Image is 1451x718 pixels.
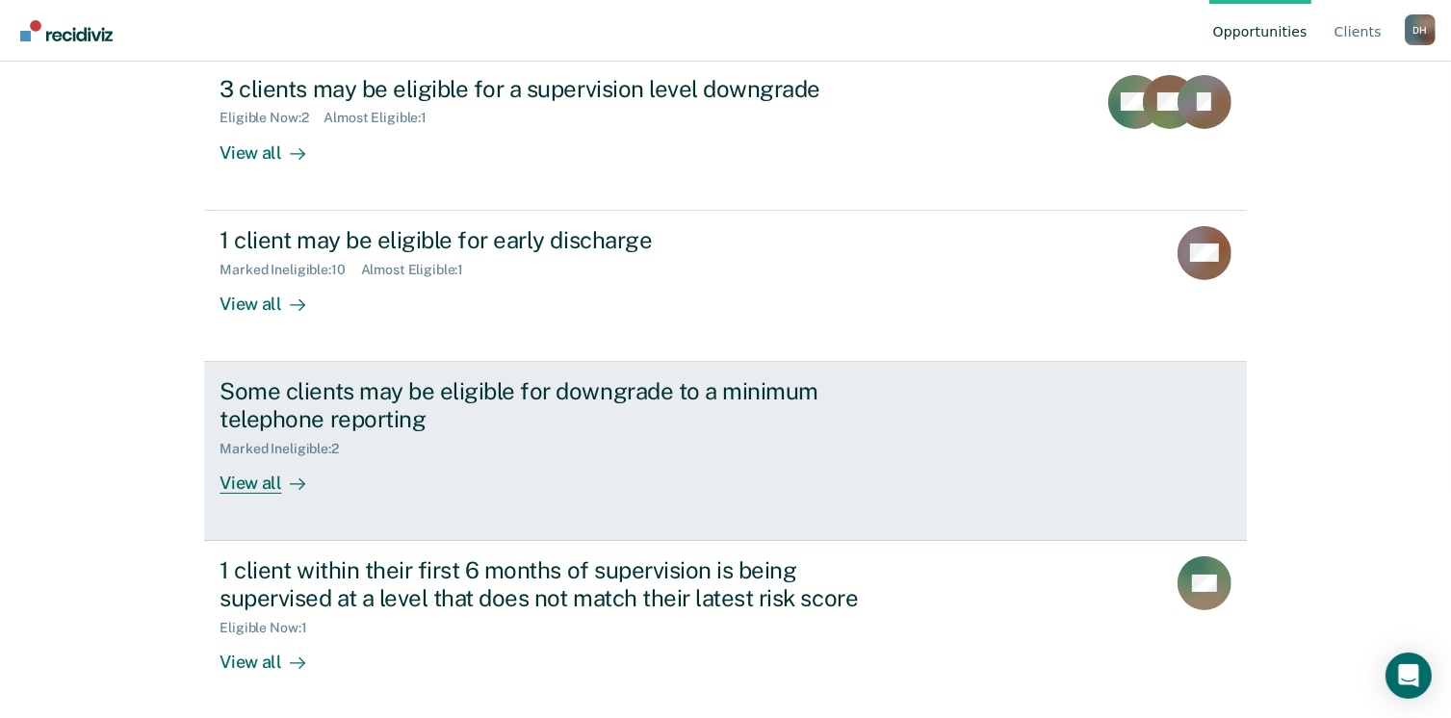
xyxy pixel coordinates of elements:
div: Almost Eligible : 1 [324,110,442,126]
img: Recidiviz [20,20,113,41]
div: Eligible Now : 1 [220,620,322,636]
div: 1 client within their first 6 months of supervision is being supervised at a level that does not ... [220,556,895,612]
div: View all [220,277,327,315]
div: Open Intercom Messenger [1386,653,1432,699]
div: 3 clients may be eligible for a supervision level downgrade [220,75,895,103]
button: Profile dropdown button [1405,14,1436,45]
div: Eligible Now : 2 [220,110,324,126]
a: Some clients may be eligible for downgrade to a minimum telephone reportingMarked Ineligible:2Vie... [204,362,1246,541]
div: Some clients may be eligible for downgrade to a minimum telephone reporting [220,377,895,433]
a: 1 client may be eligible for early dischargeMarked Ineligible:10Almost Eligible:1View all [204,211,1246,362]
div: Marked Ineligible : 10 [220,262,360,278]
div: Marked Ineligible : 2 [220,441,353,457]
div: Almost Eligible : 1 [361,262,479,278]
div: View all [220,456,327,494]
div: D H [1405,14,1436,45]
div: 1 client may be eligible for early discharge [220,226,895,254]
div: View all [220,635,327,673]
div: View all [220,126,327,164]
a: 3 clients may be eligible for a supervision level downgradeEligible Now:2Almost Eligible:1View all [204,59,1246,211]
